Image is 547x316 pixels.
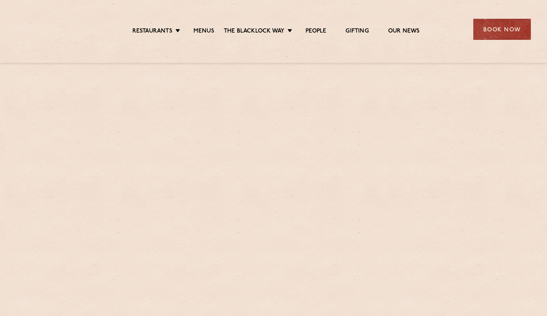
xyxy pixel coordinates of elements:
a: People [306,28,326,35]
a: Our News [388,28,420,35]
a: Gifting [345,28,369,35]
a: Menus [193,28,214,35]
a: Restaurants [132,28,172,35]
img: svg%3E [17,7,83,51]
a: The Blacklock Way [224,28,284,35]
div: Book Now [473,19,531,40]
